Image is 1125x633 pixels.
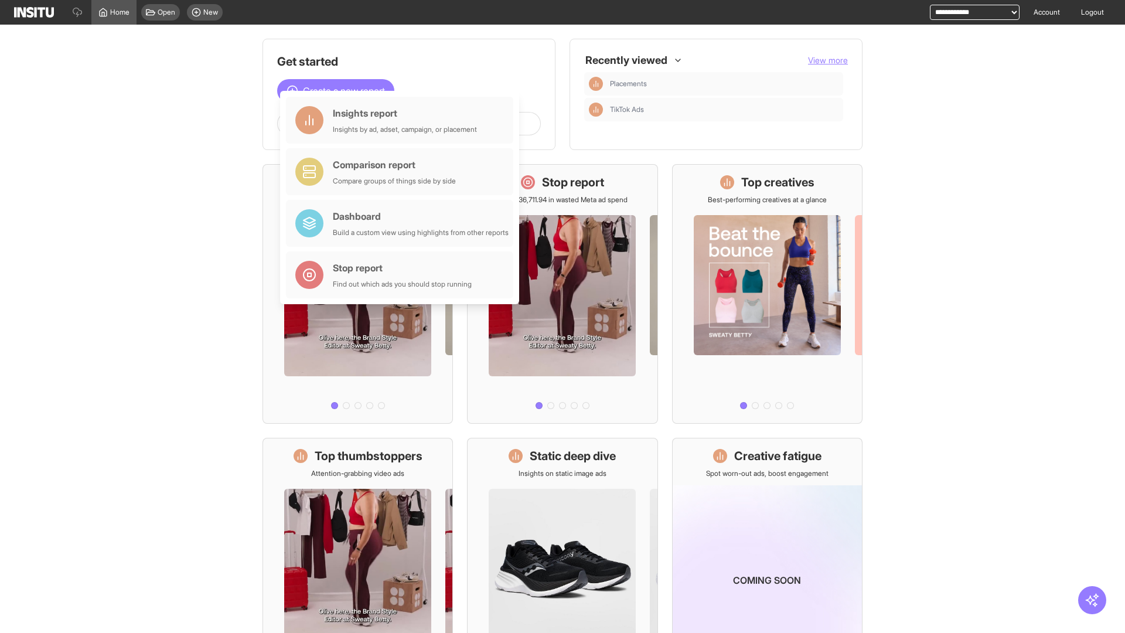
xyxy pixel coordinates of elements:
img: Logo [14,7,54,18]
h1: Get started [277,53,541,70]
div: Build a custom view using highlights from other reports [333,228,509,237]
span: Create a new report [303,84,385,98]
span: View more [808,55,848,65]
p: Save £36,711.94 in wasted Meta ad spend [497,195,628,205]
h1: Stop report [542,174,604,190]
span: Home [110,8,129,17]
h1: Top creatives [741,174,814,190]
div: Insights by ad, adset, campaign, or placement [333,125,477,134]
a: What's live nowSee all active ads instantly [262,164,453,424]
span: Placements [610,79,838,89]
span: TikTok Ads [610,105,838,114]
div: Insights [589,103,603,117]
span: Open [158,8,175,17]
span: Placements [610,79,647,89]
a: Stop reportSave £36,711.94 in wasted Meta ad spend [467,164,657,424]
span: TikTok Ads [610,105,644,114]
button: Create a new report [277,79,394,103]
div: Stop report [333,261,472,275]
h1: Top thumbstoppers [315,448,422,464]
div: Find out which ads you should stop running [333,280,472,289]
button: View more [808,55,848,66]
p: Attention-grabbing video ads [311,469,404,478]
a: Top creativesBest-performing creatives at a glance [672,164,862,424]
h1: Static deep dive [530,448,616,464]
p: Best-performing creatives at a glance [708,195,827,205]
div: Insights report [333,106,477,120]
div: Dashboard [333,209,509,223]
div: Compare groups of things side by side [333,176,456,186]
div: Insights [589,77,603,91]
span: New [203,8,218,17]
p: Insights on static image ads [519,469,606,478]
div: Comparison report [333,158,456,172]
